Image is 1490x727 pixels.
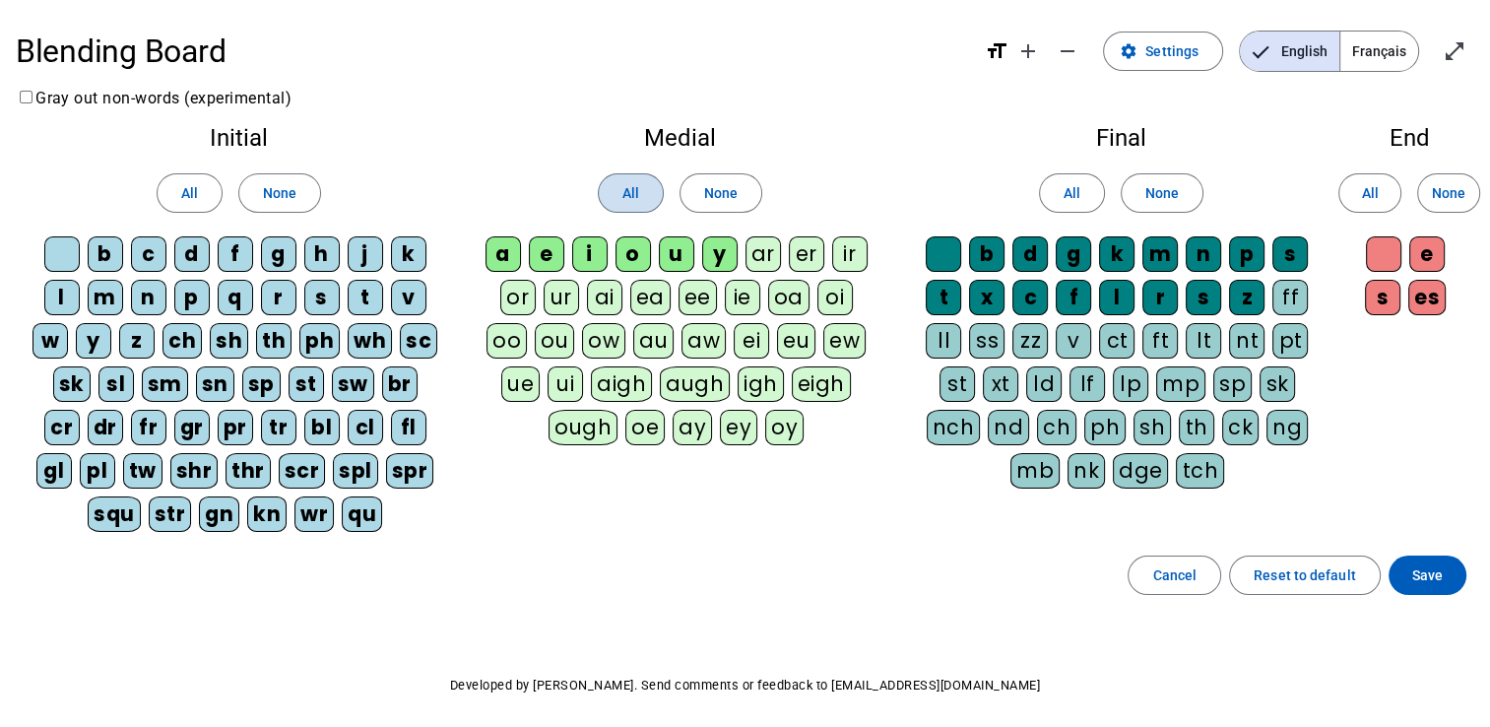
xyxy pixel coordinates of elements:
button: Cancel [1128,556,1221,595]
div: j [348,236,383,272]
span: All [1361,181,1378,205]
div: s [304,280,340,315]
span: English [1240,32,1339,71]
div: pt [1272,323,1308,359]
div: sp [1213,366,1252,402]
div: g [261,236,296,272]
span: Cancel [1152,563,1197,587]
div: d [1012,236,1048,272]
div: oe [625,410,665,445]
div: spl [333,453,378,489]
div: shr [170,453,219,489]
span: None [1432,181,1465,205]
div: augh [660,366,730,402]
button: Reset to default [1229,556,1381,595]
div: sl [98,366,134,402]
div: br [382,366,418,402]
div: ou [535,323,574,359]
div: ct [1099,323,1134,359]
div: k [1099,236,1134,272]
div: sm [142,366,188,402]
div: z [119,323,155,359]
div: oa [768,280,810,315]
div: p [1229,236,1264,272]
div: ld [1026,366,1062,402]
div: lf [1069,366,1105,402]
span: Français [1340,32,1418,71]
div: sw [332,366,374,402]
h2: End [1360,126,1458,150]
button: Enter full screen [1435,32,1474,71]
div: v [391,280,426,315]
div: oy [765,410,804,445]
div: cl [348,410,383,445]
div: s [1365,280,1400,315]
span: Reset to default [1254,563,1356,587]
input: Gray out non-words (experimental) [20,91,32,103]
div: e [529,236,564,272]
div: ng [1266,410,1308,445]
div: c [131,236,166,272]
div: m [88,280,123,315]
div: o [615,236,651,272]
span: Settings [1145,39,1198,63]
div: e [1409,236,1445,272]
mat-icon: format_size [985,39,1008,63]
h2: Medial [478,126,882,150]
div: g [1056,236,1091,272]
div: ur [544,280,579,315]
div: w [32,323,68,359]
span: Save [1412,563,1443,587]
div: eigh [792,366,851,402]
div: ay [673,410,712,445]
div: q [218,280,253,315]
div: gn [199,496,239,532]
div: f [1056,280,1091,315]
div: squ [88,496,141,532]
div: bl [304,410,340,445]
button: All [598,173,664,213]
button: None [1417,173,1480,213]
div: ck [1222,410,1259,445]
div: zz [1012,323,1048,359]
div: f [218,236,253,272]
button: None [680,173,762,213]
div: aigh [591,366,652,402]
div: ll [926,323,961,359]
div: lt [1186,323,1221,359]
div: ss [969,323,1004,359]
div: ie [725,280,760,315]
div: y [76,323,111,359]
div: i [572,236,608,272]
span: None [263,181,296,205]
div: r [261,280,296,315]
div: spr [386,453,434,489]
div: thr [226,453,271,489]
div: gl [36,453,72,489]
div: sk [53,366,91,402]
div: ough [549,410,617,445]
div: ft [1142,323,1178,359]
div: fl [391,410,426,445]
div: mp [1156,366,1205,402]
div: ee [679,280,717,315]
mat-icon: settings [1120,42,1137,60]
div: nt [1229,323,1264,359]
div: ea [630,280,671,315]
div: t [348,280,383,315]
div: l [1099,280,1134,315]
div: aw [681,323,726,359]
div: t [926,280,961,315]
div: ff [1272,280,1308,315]
button: Save [1389,556,1466,595]
div: a [486,236,521,272]
div: nk [1068,453,1105,489]
mat-icon: add [1016,39,1040,63]
div: p [174,280,210,315]
div: pl [80,453,115,489]
div: dr [88,410,123,445]
span: All [181,181,198,205]
div: ch [1037,410,1076,445]
div: ph [299,323,340,359]
div: ui [548,366,583,402]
